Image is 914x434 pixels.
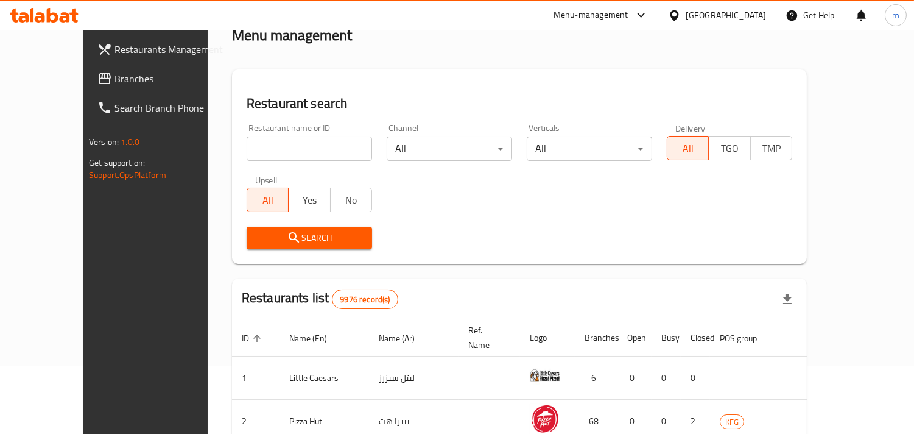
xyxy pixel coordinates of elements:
[255,176,278,184] label: Upsell
[681,357,710,400] td: 0
[89,167,166,183] a: Support.OpsPlatform
[121,134,139,150] span: 1.0.0
[88,93,236,123] a: Search Branch Phone
[232,26,352,45] h2: Menu management
[88,64,236,93] a: Branches
[575,319,617,357] th: Branches
[242,289,398,309] h2: Restaurants list
[379,331,431,346] span: Name (Ar)
[617,357,652,400] td: 0
[88,35,236,64] a: Restaurants Management
[652,319,681,357] th: Busy
[89,134,119,150] span: Version:
[617,319,652,357] th: Open
[332,294,397,305] span: 9976 record(s)
[114,101,226,115] span: Search Branch Phone
[288,188,330,212] button: Yes
[89,155,145,171] span: Get support on:
[256,230,362,246] span: Search
[773,285,802,314] div: Export file
[232,357,279,400] td: 1
[892,9,899,22] span: m
[720,415,744,429] span: KFG
[708,136,750,160] button: TGO
[520,319,575,357] th: Logo
[468,323,505,352] span: Ref. Name
[652,357,681,400] td: 0
[714,140,745,157] span: TGO
[247,137,372,161] input: Search for restaurant name or ID..
[667,136,709,160] button: All
[369,357,459,400] td: ليتل سيزرز
[247,94,792,113] h2: Restaurant search
[387,137,512,161] div: All
[554,8,628,23] div: Menu-management
[279,357,369,400] td: Little Caesars
[527,137,652,161] div: All
[681,319,710,357] th: Closed
[575,357,617,400] td: 6
[530,360,560,391] img: Little Caesars
[252,191,284,209] span: All
[672,140,704,157] span: All
[114,42,226,57] span: Restaurants Management
[247,227,372,249] button: Search
[686,9,766,22] div: [GEOGRAPHIC_DATA]
[750,136,792,160] button: TMP
[756,140,787,157] span: TMP
[330,188,372,212] button: No
[114,71,226,86] span: Branches
[294,191,325,209] span: Yes
[720,331,773,346] span: POS group
[242,331,265,346] span: ID
[289,331,343,346] span: Name (En)
[530,404,560,434] img: Pizza Hut
[247,188,289,212] button: All
[336,191,367,209] span: No
[675,124,706,132] label: Delivery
